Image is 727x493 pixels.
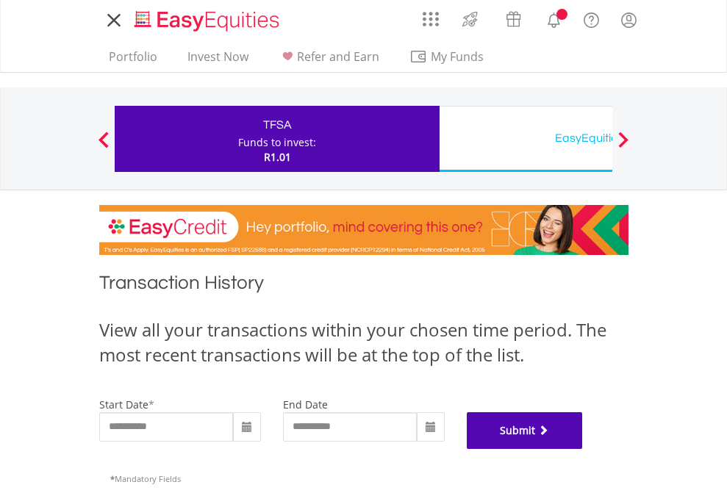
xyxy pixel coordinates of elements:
[129,4,285,33] a: Home page
[99,397,148,411] label: start date
[238,135,316,150] div: Funds to invest:
[409,47,506,66] span: My Funds
[99,317,628,368] div: View all your transactions within your chosen time period. The most recent transactions will be a...
[99,205,628,255] img: EasyCredit Promotion Banner
[132,9,285,33] img: EasyEquities_Logo.png
[264,150,291,164] span: R1.01
[413,4,448,27] a: AppsGrid
[103,49,163,72] a: Portfolio
[609,139,638,154] button: Next
[467,412,583,449] button: Submit
[492,4,535,31] a: Vouchers
[458,7,482,31] img: thrive-v2.svg
[110,473,181,484] span: Mandatory Fields
[423,11,439,27] img: grid-menu-icon.svg
[182,49,254,72] a: Invest Now
[89,139,118,154] button: Previous
[610,4,648,36] a: My Profile
[273,49,385,72] a: Refer and Earn
[123,115,431,135] div: TFSA
[501,7,526,31] img: vouchers-v2.svg
[535,4,573,33] a: Notifications
[283,397,328,411] label: end date
[573,4,610,33] a: FAQ's and Support
[99,270,628,303] h1: Transaction History
[297,48,379,65] span: Refer and Earn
